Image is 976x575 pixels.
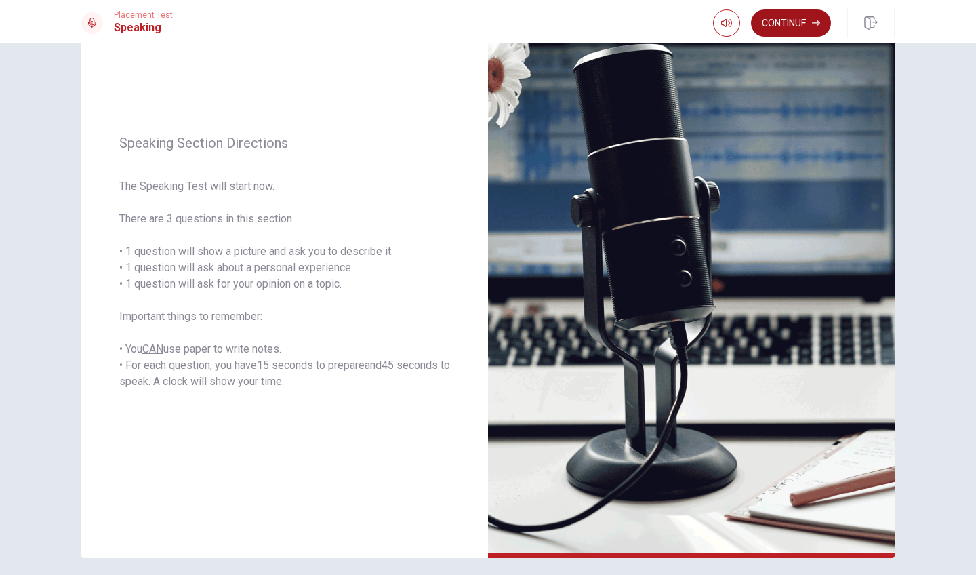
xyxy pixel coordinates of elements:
[119,135,450,151] span: Speaking Section Directions
[114,20,173,36] h1: Speaking
[751,9,831,37] button: Continue
[114,10,173,20] span: Placement Test
[142,342,163,355] u: CAN
[119,178,450,390] span: The Speaking Test will start now. There are 3 questions in this section. • 1 question will show a...
[257,359,365,372] u: 15 seconds to prepare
